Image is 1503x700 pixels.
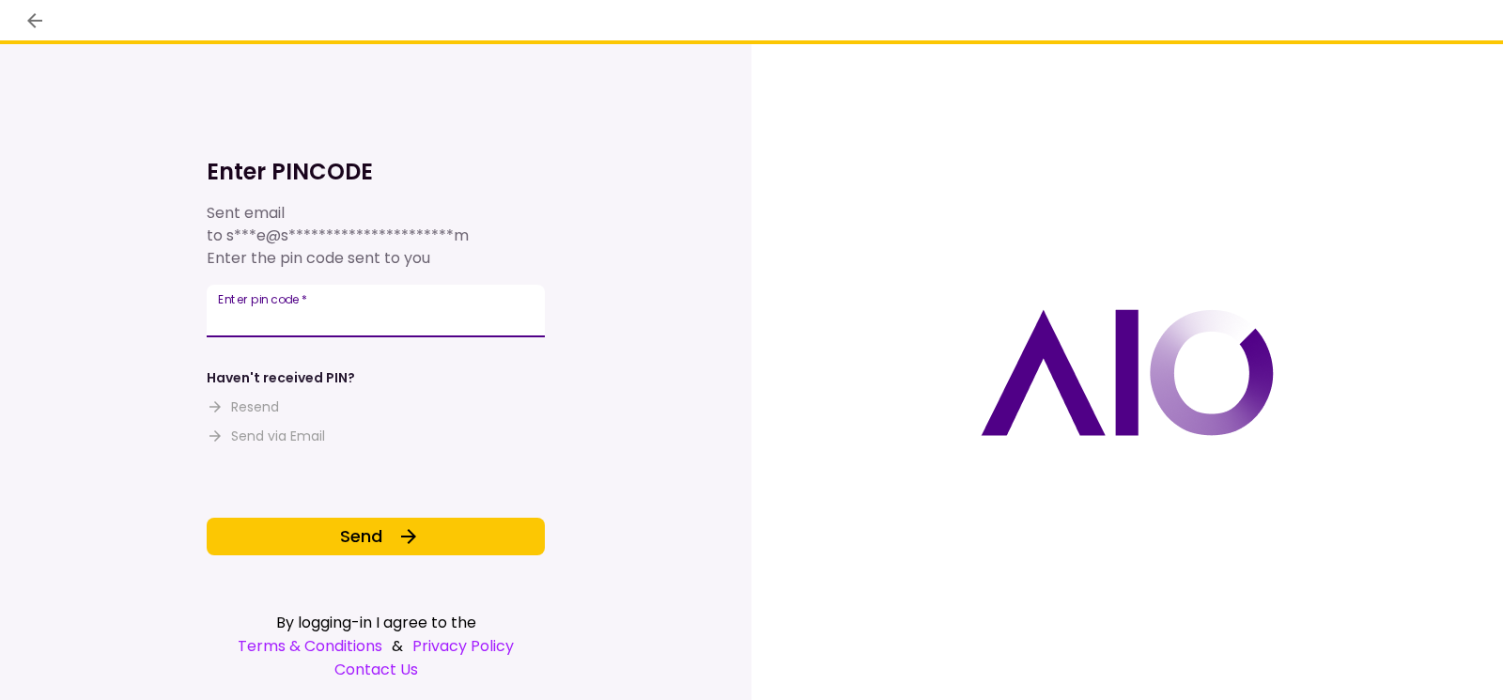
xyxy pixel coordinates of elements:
a: Privacy Policy [412,634,514,658]
span: Send [340,523,382,549]
button: Send via Email [207,427,325,446]
h1: Enter PINCODE [207,157,545,187]
label: Enter pin code [218,291,307,307]
img: AIO logo [981,309,1274,436]
div: Sent email to Enter the pin code sent to you [207,202,545,270]
div: By logging-in I agree to the [207,611,545,634]
button: back [19,5,51,37]
button: Send [207,518,545,555]
button: Resend [207,397,279,417]
a: Contact Us [207,658,545,681]
div: Haven't received PIN? [207,368,355,388]
div: & [207,634,545,658]
a: Terms & Conditions [238,634,382,658]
